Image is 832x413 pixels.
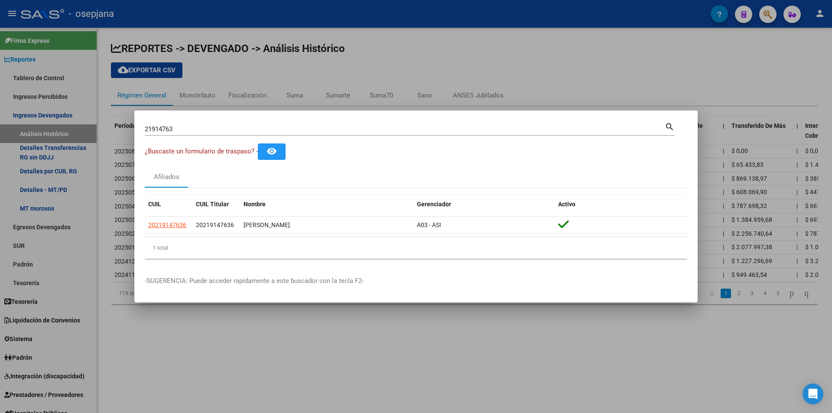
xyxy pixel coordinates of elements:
div: Afiliados [154,172,179,182]
span: A03 - ASI [417,221,441,228]
mat-icon: remove_red_eye [266,146,277,156]
span: CUIL [148,201,161,208]
div: Open Intercom Messenger [803,384,823,404]
div: 1 total [145,237,687,259]
datatable-header-cell: Activo [555,195,687,214]
span: Gerenciador [417,201,451,208]
span: 20219147636 [196,221,234,228]
span: 20219147636 [148,221,186,228]
datatable-header-cell: Nombre [240,195,413,214]
span: Nombre [244,201,266,208]
p: -SUGERENCIA: Puede acceder rapidamente a este buscador con la tecla F2- [145,276,687,286]
datatable-header-cell: CUIL [145,195,192,214]
div: [PERSON_NAME] [244,220,410,230]
datatable-header-cell: Gerenciador [413,195,555,214]
span: Activo [558,201,575,208]
mat-icon: search [665,121,675,131]
span: CUIL Titular [196,201,229,208]
span: ¿Buscaste un formulario de traspaso? - [145,147,258,155]
datatable-header-cell: CUIL Titular [192,195,240,214]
